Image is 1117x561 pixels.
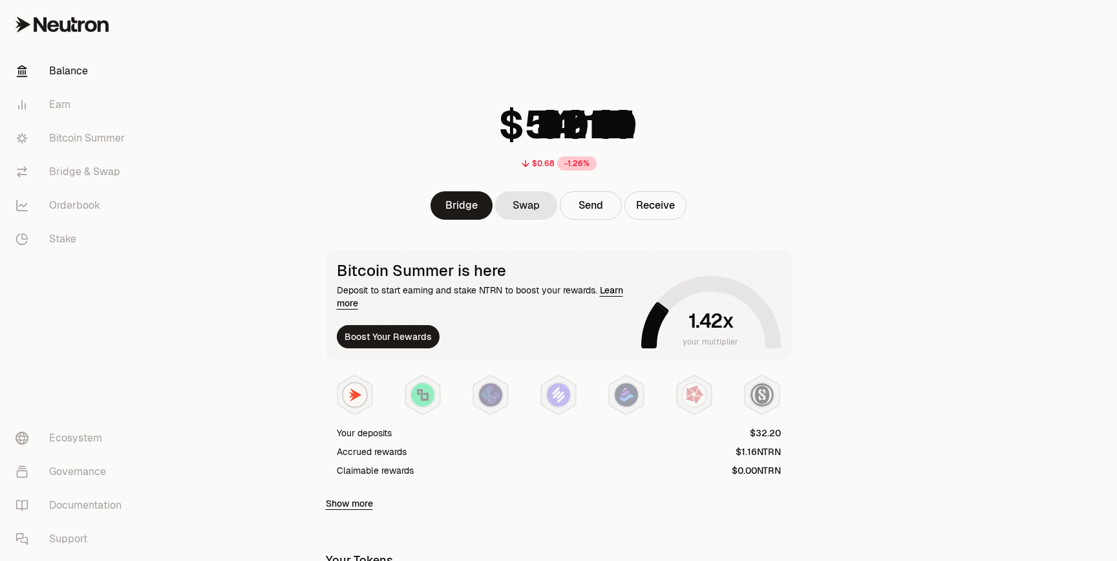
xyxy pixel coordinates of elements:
img: Structured Points [750,383,774,407]
div: Deposit to start earning and stake NTRN to boost your rewards. [337,284,636,310]
img: Bedrock Diamonds [615,383,638,407]
a: Ecosystem [5,421,140,455]
a: Bridge [431,191,493,220]
div: -1.26% [557,156,597,171]
a: Bitcoin Summer [5,122,140,155]
img: Mars Fragments [683,383,706,407]
div: Accrued rewards [337,445,407,458]
a: Orderbook [5,189,140,222]
a: Stake [5,222,140,256]
img: Solv Points [547,383,570,407]
img: EtherFi Points [479,383,502,407]
img: NTRN [343,383,367,407]
div: $0.68 [532,158,555,169]
div: Your deposits [337,427,392,439]
a: Bridge & Swap [5,155,140,189]
button: Receive [624,191,686,220]
a: Balance [5,54,140,88]
a: Earn [5,88,140,122]
div: Claimable rewards [337,464,414,477]
a: Support [5,522,140,556]
a: Swap [495,191,557,220]
img: Lombard Lux [411,383,434,407]
a: Documentation [5,489,140,522]
div: Bitcoin Summer is here [337,262,636,280]
button: Boost Your Rewards [337,325,440,348]
button: Send [560,191,622,220]
span: your multiplier [683,335,739,348]
a: Show more [326,497,373,510]
a: Governance [5,455,140,489]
